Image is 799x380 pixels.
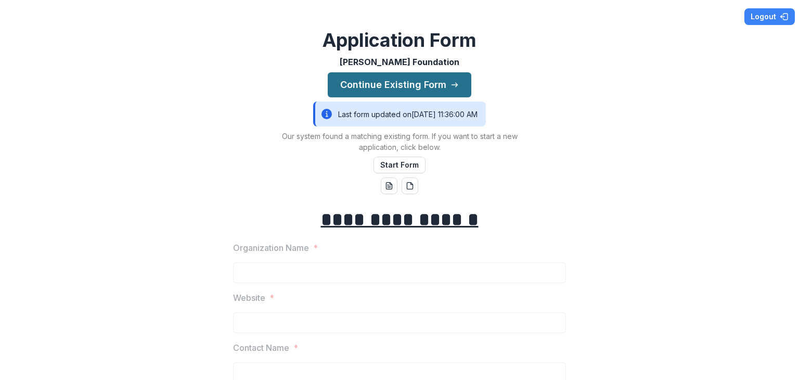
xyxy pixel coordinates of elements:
[373,157,426,173] button: Start Form
[233,341,289,354] p: Contact Name
[744,8,795,25] button: Logout
[328,72,471,97] button: Continue Existing Form
[340,56,459,68] p: [PERSON_NAME] Foundation
[402,178,418,194] button: pdf-download
[233,242,309,254] p: Organization Name
[269,131,530,153] p: Our system found a matching existing form. If you want to start a new application, click below.
[381,178,397,194] button: word-download
[233,292,265,304] p: Website
[313,102,486,126] div: Last form updated on [DATE] 11:36:00 AM
[323,29,476,52] h2: Application Form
